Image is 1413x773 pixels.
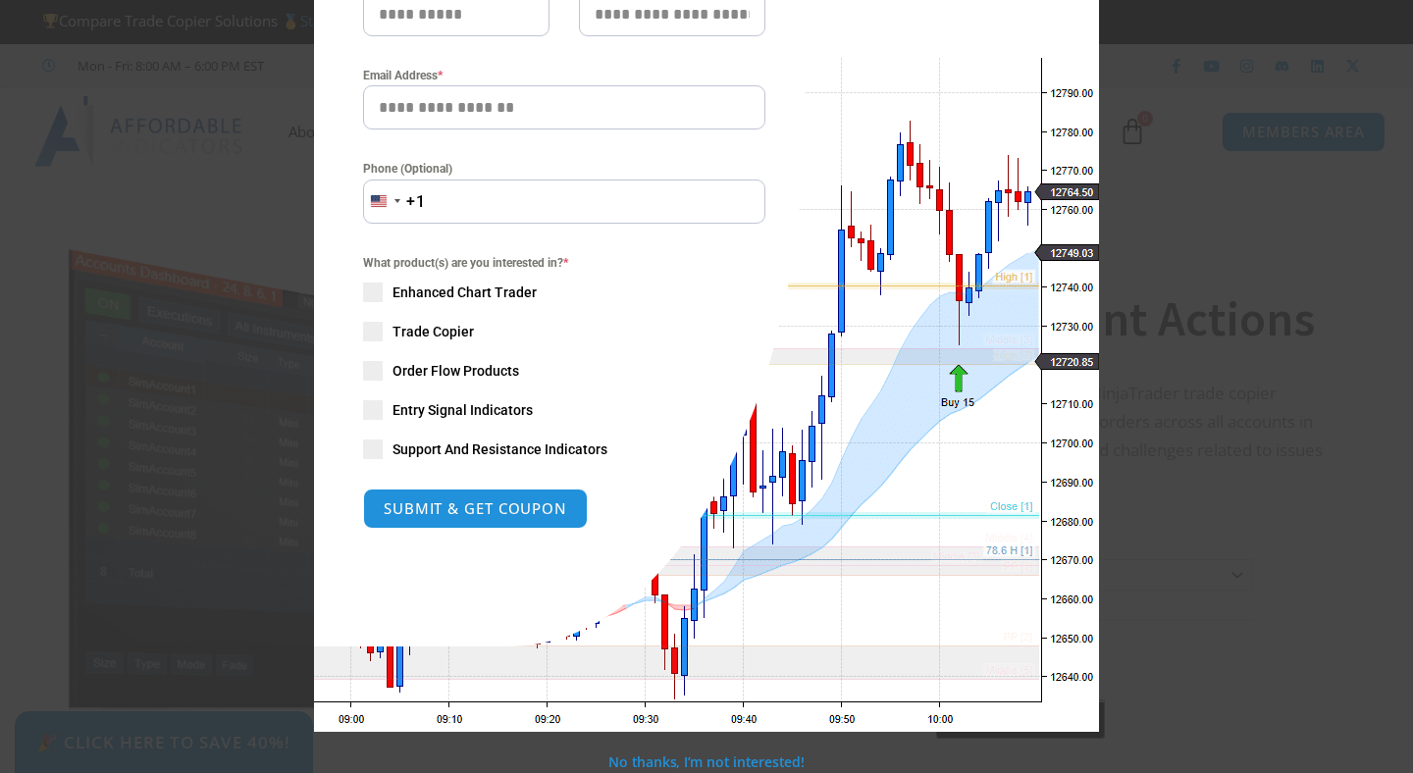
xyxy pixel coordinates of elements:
span: Enhanced Chart Trader [392,283,537,302]
span: Entry Signal Indicators [392,400,533,420]
label: Order Flow Products [363,361,765,381]
button: Selected country [363,180,426,224]
label: Support And Resistance Indicators [363,439,765,459]
label: Enhanced Chart Trader [363,283,765,302]
label: Email Address [363,66,765,85]
span: What product(s) are you interested in? [363,253,765,273]
span: Order Flow Products [392,361,519,381]
label: Trade Copier [363,322,765,341]
button: SUBMIT & GET COUPON [363,489,588,529]
div: +1 [406,189,426,215]
label: Entry Signal Indicators [363,400,765,420]
a: No thanks, I’m not interested! [608,752,804,771]
label: Phone (Optional) [363,159,765,179]
span: Support And Resistance Indicators [392,439,607,459]
span: Trade Copier [392,322,474,341]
